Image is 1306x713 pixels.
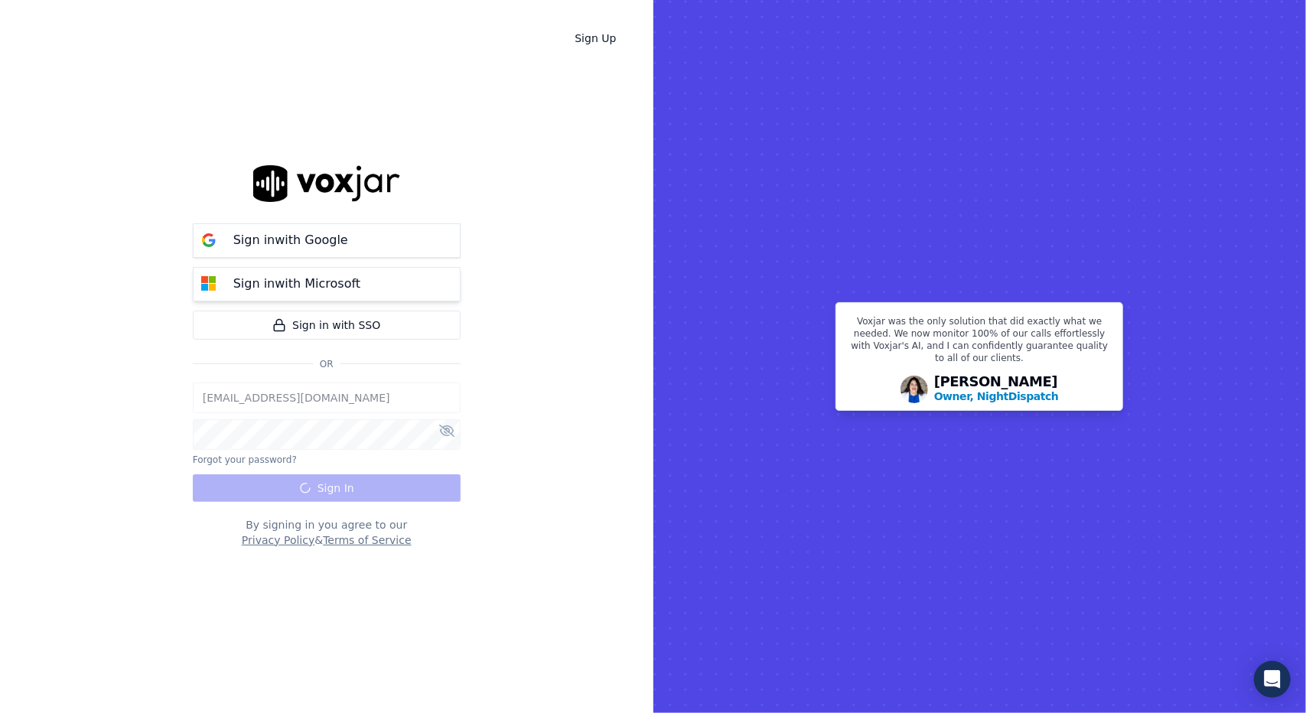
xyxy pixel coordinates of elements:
[193,311,461,340] a: Sign in with SSO
[193,383,461,413] input: Email
[193,267,461,301] button: Sign inwith Microsoft
[934,375,1059,404] div: [PERSON_NAME]
[242,532,314,548] button: Privacy Policy
[193,223,461,258] button: Sign inwith Google
[233,275,360,293] p: Sign in with Microsoft
[193,454,297,466] button: Forgot your password?
[233,231,348,249] p: Sign in with Google
[562,24,628,52] a: Sign Up
[194,269,224,299] img: microsoft Sign in button
[901,376,928,403] img: Avatar
[323,532,411,548] button: Terms of Service
[934,389,1059,404] p: Owner, NightDispatch
[253,165,400,201] img: logo
[193,517,461,548] div: By signing in you agree to our &
[1254,661,1291,698] div: Open Intercom Messenger
[314,358,340,370] span: Or
[845,315,1113,370] p: Voxjar was the only solution that did exactly what we needed. We now monitor 100% of our calls ef...
[194,225,224,256] img: google Sign in button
